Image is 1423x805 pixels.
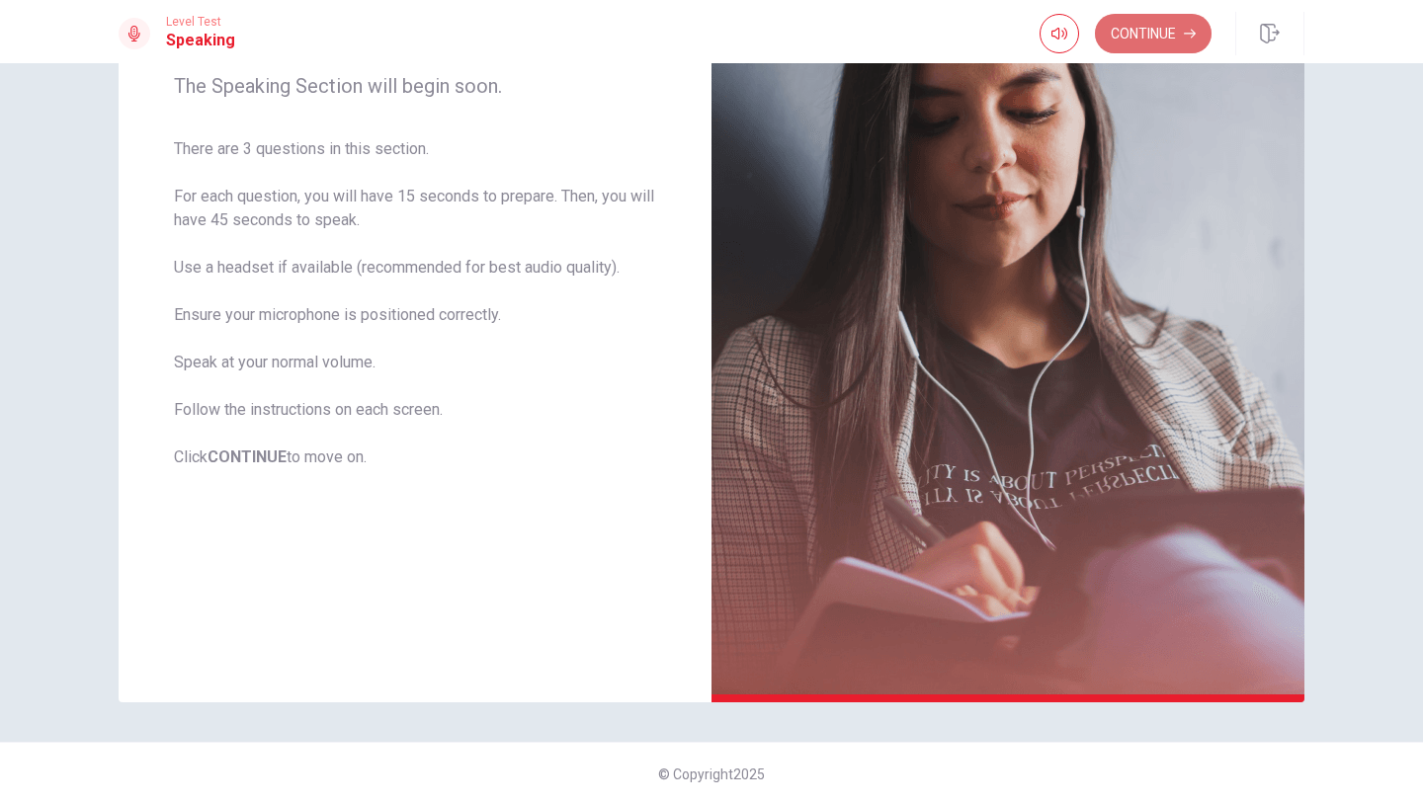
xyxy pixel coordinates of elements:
[174,74,656,98] span: The Speaking Section will begin soon.
[166,15,235,29] span: Level Test
[174,137,656,469] span: There are 3 questions in this section. For each question, you will have 15 seconds to prepare. Th...
[1095,14,1212,53] button: Continue
[166,29,235,52] h1: Speaking
[658,766,765,782] span: © Copyright 2025
[208,447,287,466] b: CONTINUE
